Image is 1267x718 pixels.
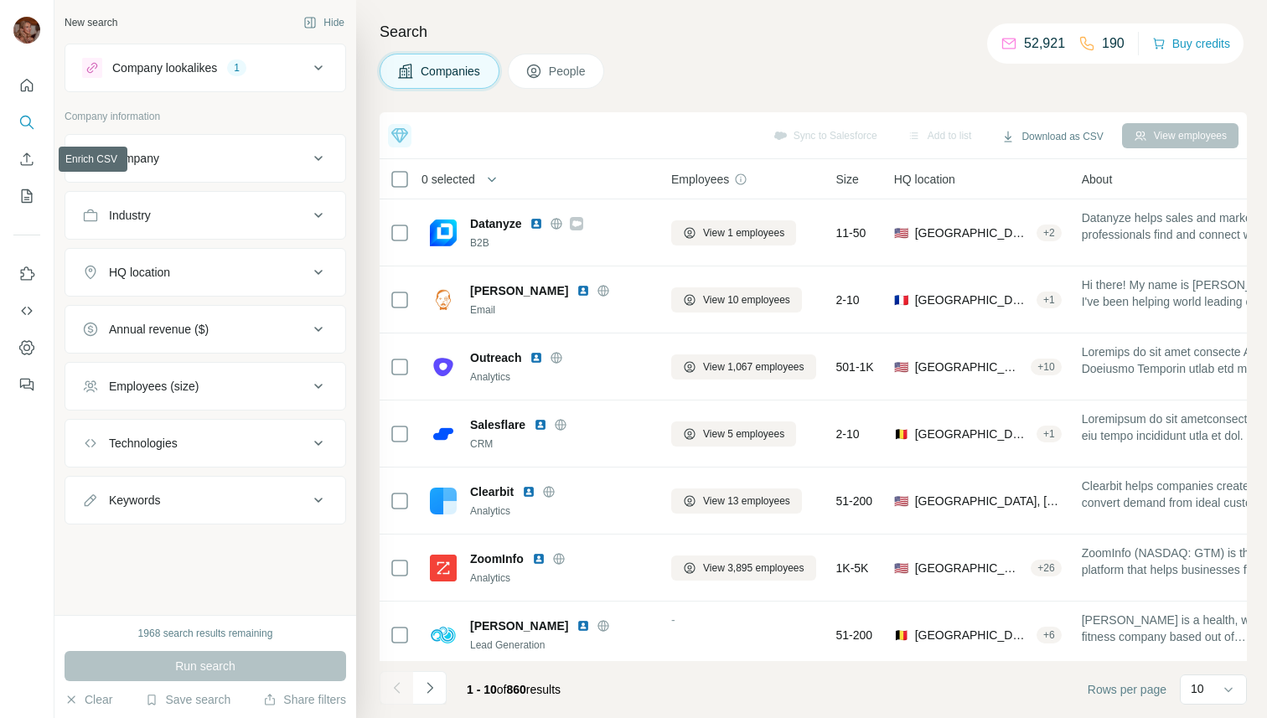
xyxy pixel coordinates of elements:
span: [GEOGRAPHIC_DATA], [US_STATE] [915,560,1025,576]
span: HQ location [894,171,955,188]
span: View 5 employees [703,426,784,442]
span: 860 [507,683,526,696]
button: Keywords [65,480,345,520]
button: View 13 employees [671,488,802,514]
div: + 10 [1031,359,1061,374]
div: + 1 [1037,426,1062,442]
img: Logo of Outreach [430,354,457,380]
button: Use Surfe on LinkedIn [13,259,40,289]
p: Company information [65,109,346,124]
button: Search [13,107,40,137]
span: 2-10 [836,426,860,442]
button: Technologies [65,423,345,463]
div: Annual revenue ($) [109,321,209,338]
button: My lists [13,181,40,211]
span: Size [836,171,859,188]
span: 1 - 10 [467,683,497,696]
span: View 1 employees [703,225,784,240]
span: Companies [421,63,482,80]
span: View 3,895 employees [703,560,804,576]
img: LinkedIn logo [577,284,590,297]
span: Rows per page [1088,681,1166,698]
div: New search [65,15,117,30]
img: Avatar [13,17,40,44]
button: Use Surfe API [13,296,40,326]
span: - [671,613,675,627]
div: Lead Generation [470,638,651,653]
button: Company lookalikes1 [65,48,345,88]
img: LinkedIn logo [577,619,590,633]
span: 🇺🇸 [894,493,908,509]
span: results [467,683,561,696]
span: 🇺🇸 [894,225,908,241]
div: + 6 [1037,628,1062,643]
p: 190 [1102,34,1125,54]
img: Logo of Salesflare [430,421,457,447]
div: Email [470,302,651,318]
div: Company [109,150,159,167]
span: 0 selected [421,171,475,188]
span: 51-200 [836,493,873,509]
span: [GEOGRAPHIC_DATA], Territoire-de-Belfort, [GEOGRAPHIC_DATA] – [GEOGRAPHIC_DATA] [915,292,1030,308]
button: Feedback [13,369,40,400]
button: Clear [65,691,112,708]
div: 1 [227,60,246,75]
div: Company lookalikes [112,59,217,76]
button: Quick start [13,70,40,101]
span: About [1082,171,1113,188]
button: Buy credits [1152,32,1230,55]
div: 1968 search results remaining [138,626,273,641]
img: LinkedIn logo [532,552,546,566]
span: Salesflare [470,416,525,433]
button: View 5 employees [671,421,796,447]
img: Logo of Datanyze [430,220,457,246]
button: Employees (size) [65,366,345,406]
p: 10 [1191,680,1204,697]
img: Logo of ZoomInfo [430,555,457,581]
span: Outreach [470,349,521,366]
button: View 1 employees [671,220,796,245]
img: LinkedIn logo [522,485,535,498]
div: Analytics [470,369,651,385]
img: LinkedIn logo [530,351,543,364]
span: 🇺🇸 [894,560,908,576]
div: Technologies [109,435,178,452]
span: [GEOGRAPHIC_DATA], [US_STATE] [915,225,1030,241]
div: + 26 [1031,560,1061,576]
img: Logo of Clearbit [430,488,457,514]
span: [GEOGRAPHIC_DATA], [US_STATE] [915,359,1025,375]
button: View 1,067 employees [671,354,816,380]
span: Employees [671,171,729,188]
div: Analytics [470,571,651,586]
span: [GEOGRAPHIC_DATA], [GEOGRAPHIC_DATA], [GEOGRAPHIC_DATA] [915,426,1030,442]
p: 52,921 [1024,34,1065,54]
div: Keywords [109,492,160,509]
span: View 13 employees [703,493,790,509]
span: 51-200 [836,627,873,643]
h4: Search [380,20,1247,44]
img: LinkedIn logo [530,217,543,230]
button: View 10 employees [671,287,802,313]
span: View 10 employees [703,292,790,307]
button: Annual revenue ($) [65,309,345,349]
img: Logo of Norbert [430,287,457,313]
span: 1K-5K [836,560,869,576]
span: 501-1K [836,359,874,375]
button: Share filters [263,691,346,708]
span: [GEOGRAPHIC_DATA], [US_STATE] [915,493,1062,509]
span: 🇧🇪 [894,627,908,643]
span: [PERSON_NAME] [470,617,568,634]
span: 🇫🇷 [894,292,908,308]
div: CRM [470,436,651,452]
span: ZoomInfo [470,550,524,567]
div: Analytics [470,504,651,519]
button: Navigate to next page [413,671,447,705]
span: 2-10 [836,292,860,308]
button: Dashboard [13,333,40,363]
span: [PERSON_NAME] [470,282,568,299]
span: 11-50 [836,225,866,241]
button: HQ location [65,252,345,292]
span: View 1,067 employees [703,359,804,374]
button: Save search [145,691,230,708]
span: 🇧🇪 [894,426,908,442]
